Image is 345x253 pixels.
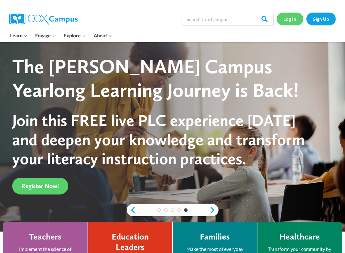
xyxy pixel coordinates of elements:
[29,232,62,242] h4: Teachers
[9,13,78,25] img: Cox Campus
[171,208,174,212] a: 3
[6,29,116,42] nav: Primary Navigation
[209,206,219,214] a: next
[32,29,60,42] button: Child menu of Engage
[279,232,320,242] h4: Healthcare
[60,29,90,42] button: Child menu of Explore
[90,29,116,42] button: Child menu of About
[127,204,219,216] div: content slider buttons
[12,55,323,102] div: The [PERSON_NAME] Campus Yearlong Learning Journey is Back!
[97,232,163,252] h4: Education Leaders
[306,13,336,25] a: Sign Up
[200,232,230,242] h4: Families
[127,206,136,214] a: previous
[12,178,68,194] a: Register Now!
[164,208,168,212] a: 2
[277,13,303,25] a: Log In
[6,29,32,42] button: Child menu of Learn
[184,208,188,212] a: 5
[157,208,161,212] a: 1
[177,208,181,212] a: 4
[277,13,336,25] nav: Secondary Navigation
[12,111,305,168] span: Join this FREE live PLC experience [DATE] and deepen your knowledge and transform your literacy i...
[182,13,274,25] input: Search Cox Campus
[21,182,59,190] span: Register Now!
